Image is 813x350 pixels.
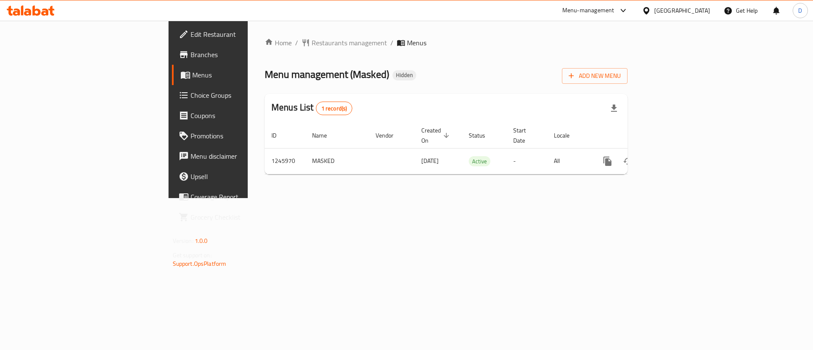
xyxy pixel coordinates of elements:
[569,71,621,81] span: Add New Menu
[172,24,304,44] a: Edit Restaurant
[172,105,304,126] a: Coupons
[798,6,802,15] span: D
[591,123,686,149] th: Actions
[191,50,298,60] span: Branches
[469,130,496,141] span: Status
[265,65,389,84] span: Menu management ( Masked )
[191,212,298,222] span: Grocery Checklist
[173,235,194,246] span: Version:
[172,65,304,85] a: Menus
[172,146,304,166] a: Menu disclaimer
[265,123,686,174] table: enhanced table
[191,192,298,202] span: Coverage Report
[604,98,624,119] div: Export file
[172,187,304,207] a: Coverage Report
[469,157,490,166] span: Active
[172,126,304,146] a: Promotions
[301,38,387,48] a: Restaurants management
[192,70,298,80] span: Menus
[316,105,352,113] span: 1 record(s)
[316,102,353,115] div: Total records count
[172,207,304,227] a: Grocery Checklist
[547,148,591,174] td: All
[312,38,387,48] span: Restaurants management
[173,250,212,261] span: Get support on:
[191,171,298,182] span: Upsell
[191,131,298,141] span: Promotions
[265,38,628,48] nav: breadcrumb
[376,130,404,141] span: Vendor
[390,38,393,48] li: /
[407,38,426,48] span: Menus
[173,258,227,269] a: Support.OpsPlatform
[271,101,352,115] h2: Menus List
[305,148,369,174] td: MASKED
[421,125,452,146] span: Created On
[562,68,628,84] button: Add New Menu
[554,130,581,141] span: Locale
[393,70,416,80] div: Hidden
[172,166,304,187] a: Upsell
[562,6,614,16] div: Menu-management
[506,148,547,174] td: -
[191,151,298,161] span: Menu disclaimer
[513,125,537,146] span: Start Date
[172,44,304,65] a: Branches
[172,85,304,105] a: Choice Groups
[469,156,490,166] div: Active
[597,151,618,171] button: more
[191,29,298,39] span: Edit Restaurant
[271,130,288,141] span: ID
[618,151,638,171] button: Change Status
[312,130,338,141] span: Name
[654,6,710,15] div: [GEOGRAPHIC_DATA]
[393,72,416,79] span: Hidden
[191,90,298,100] span: Choice Groups
[191,110,298,121] span: Coupons
[421,155,439,166] span: [DATE]
[195,235,208,246] span: 1.0.0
